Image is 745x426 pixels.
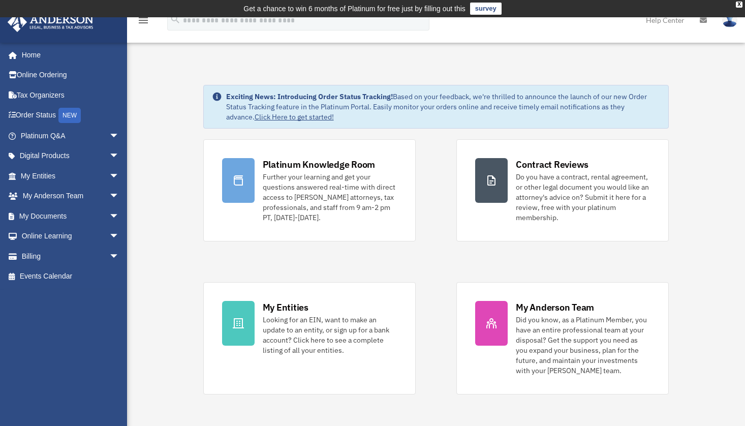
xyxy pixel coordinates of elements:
img: User Pic [722,13,737,27]
a: Online Learningarrow_drop_down [7,226,135,247]
a: My Entitiesarrow_drop_down [7,166,135,186]
a: Events Calendar [7,266,135,287]
a: Digital Productsarrow_drop_down [7,146,135,166]
span: arrow_drop_down [109,146,130,167]
div: close [736,2,742,8]
a: My Anderson Team Did you know, as a Platinum Member, you have an entire professional team at your... [456,282,669,394]
a: Order StatusNEW [7,105,135,126]
div: My Anderson Team [516,301,594,314]
div: NEW [58,108,81,123]
a: My Entities Looking for an EIN, want to make an update to an entity, or sign up for a bank accoun... [203,282,416,394]
a: Click Here to get started! [255,112,334,121]
div: Contract Reviews [516,158,588,171]
i: menu [137,14,149,26]
div: Looking for an EIN, want to make an update to an entity, or sign up for a bank account? Click her... [263,315,397,355]
i: search [170,14,181,25]
span: arrow_drop_down [109,226,130,247]
div: Do you have a contract, rental agreement, or other legal document you would like an attorney's ad... [516,172,650,223]
div: My Entities [263,301,308,314]
span: arrow_drop_down [109,186,130,207]
div: Did you know, as a Platinum Member, you have an entire professional team at your disposal? Get th... [516,315,650,376]
a: Billingarrow_drop_down [7,246,135,266]
a: Home [7,45,130,65]
span: arrow_drop_down [109,126,130,146]
span: arrow_drop_down [109,206,130,227]
a: Platinum Q&Aarrow_drop_down [7,126,135,146]
a: Contract Reviews Do you have a contract, rental agreement, or other legal document you would like... [456,139,669,241]
a: menu [137,18,149,26]
a: Platinum Knowledge Room Further your learning and get your questions answered real-time with dire... [203,139,416,241]
a: My Anderson Teamarrow_drop_down [7,186,135,206]
a: Tax Organizers [7,85,135,105]
div: Get a chance to win 6 months of Platinum for free just by filling out this [243,3,465,15]
div: Further your learning and get your questions answered real-time with direct access to [PERSON_NAM... [263,172,397,223]
div: Platinum Knowledge Room [263,158,376,171]
div: Based on your feedback, we're thrilled to announce the launch of our new Order Status Tracking fe... [226,92,661,122]
img: Anderson Advisors Platinum Portal [5,12,97,32]
span: arrow_drop_down [109,166,130,187]
span: arrow_drop_down [109,246,130,267]
strong: Exciting News: Introducing Order Status Tracking! [226,92,393,101]
a: survey [470,3,502,15]
a: Online Ordering [7,65,135,85]
a: My Documentsarrow_drop_down [7,206,135,226]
